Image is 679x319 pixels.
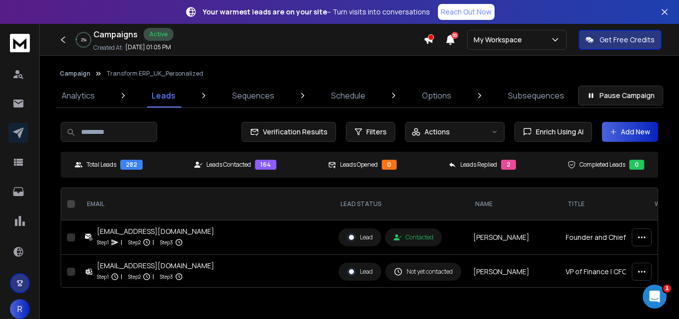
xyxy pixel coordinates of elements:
div: Lead [347,267,373,276]
p: | [121,237,122,247]
div: [EMAIL_ADDRESS][DOMAIN_NAME] [97,226,214,236]
th: title [560,188,647,220]
div: 2 [501,160,516,170]
td: VP of Finance | CFO Video Network [560,255,647,289]
strong: Your warmest leads are on your site [203,7,327,16]
a: Subsequences [502,84,570,107]
button: R [10,299,30,319]
p: Leads Contacted [206,161,251,169]
div: 282 [120,160,143,170]
p: Options [422,90,451,102]
span: Verification Results [259,127,328,137]
p: Analytics [62,90,95,102]
a: Options [416,84,457,107]
button: Add New [602,122,658,142]
p: Reach Out Now [441,7,492,17]
p: Step 2 [128,237,141,247]
span: Enrich Using AI [532,127,584,137]
span: 1 [663,285,671,293]
span: 50 [451,32,458,39]
button: Campaign [60,70,90,78]
p: Transform ERP_UK_Personalized [106,70,203,78]
span: Filters [366,127,387,137]
p: Step 1 [97,237,109,247]
p: – Turn visits into conversations [203,7,430,17]
p: Sequences [232,90,274,102]
div: Active [144,28,173,41]
p: Subsequences [508,90,564,102]
div: Lead [347,233,373,242]
a: Reach Out Now [438,4,495,20]
button: Get Free Credits [579,30,662,50]
a: Schedule [325,84,371,107]
iframe: Intercom live chat [643,285,667,309]
button: Verification Results [242,122,336,142]
p: Step 1 [97,272,109,282]
div: Contacted [394,233,433,241]
th: NAME [467,188,560,220]
p: Step 3 [160,237,173,247]
p: Step 3 [160,272,173,282]
th: EMAIL [79,188,333,220]
p: Schedule [331,90,365,102]
p: Leads Opened [340,161,378,169]
div: Not yet contacted [394,267,453,276]
td: [PERSON_NAME] [467,220,560,255]
div: 0 [629,160,644,170]
div: [EMAIL_ADDRESS][DOMAIN_NAME] [97,261,214,271]
p: | [121,272,122,282]
a: Sequences [226,84,280,107]
button: Filters [346,122,395,142]
p: Completed Leads [580,161,625,169]
p: Leads [152,90,175,102]
button: Enrich Using AI [514,122,592,142]
p: [DATE] 01:05 PM [125,43,171,51]
img: logo [10,34,30,52]
p: Actions [424,127,450,137]
p: | [153,237,154,247]
p: 2 % [81,37,86,43]
p: Step 2 [128,272,141,282]
td: [PERSON_NAME] [467,255,560,289]
a: Analytics [56,84,101,107]
th: LEAD STATUS [333,188,467,220]
p: Leads Replied [460,161,497,169]
p: My Workspace [474,35,526,45]
div: 164 [255,160,276,170]
h1: Campaigns [93,28,138,40]
p: | [153,272,154,282]
p: Get Free Credits [599,35,655,45]
p: Created At: [93,44,123,52]
td: Founder and Chief Executive Officer [560,220,647,255]
div: 0 [382,160,397,170]
a: Leads [146,84,181,107]
p: Total Leads [86,161,116,169]
button: Pause Campaign [578,86,663,106]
